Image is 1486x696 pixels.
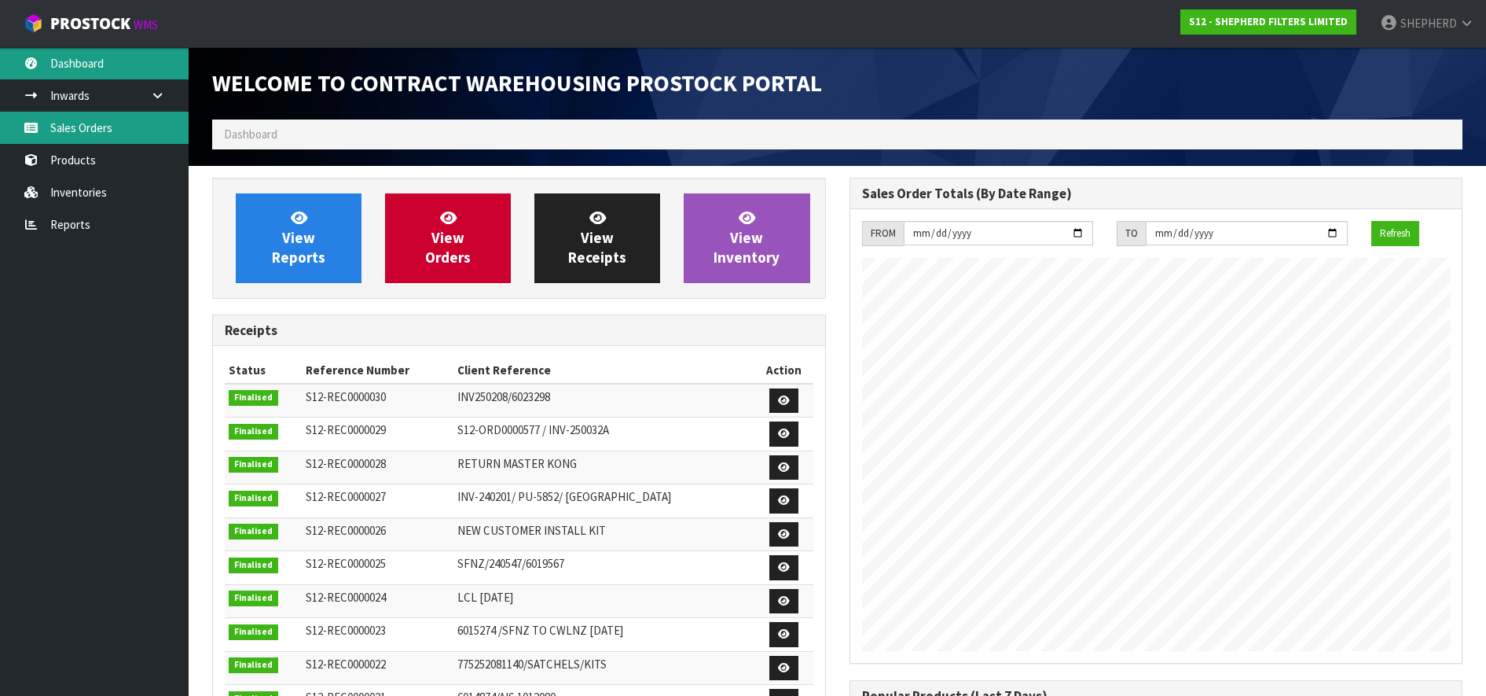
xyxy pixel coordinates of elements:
span: Finalised [229,558,278,573]
span: S12-REC0000029 [306,422,386,437]
a: ViewInventory [684,193,809,283]
th: Action [754,358,813,383]
span: Finalised [229,624,278,640]
span: View Inventory [714,208,780,267]
button: Refresh [1371,221,1419,246]
span: ProStock [50,13,130,34]
span: S12-REC0000023 [306,623,386,638]
span: SFNZ/240547/6019567 [457,556,564,571]
a: ViewReports [236,193,361,283]
strong: S12 - SHEPHERD FILTERS LIMITED [1189,15,1348,28]
span: View Reports [272,208,325,267]
th: Status [225,358,302,383]
img: cube-alt.png [24,13,43,33]
div: TO [1117,221,1146,246]
span: RETURN MASTER KONG [457,456,577,471]
span: Finalised [229,390,278,406]
span: S12-REC0000024 [306,590,386,605]
span: S12-REC0000027 [306,489,386,504]
span: S12-REC0000030 [306,389,386,404]
th: Reference Number [302,358,453,383]
span: View Receipts [568,208,626,267]
span: NEW CUSTOMER INSTALL KIT [457,523,606,538]
small: WMS [134,17,158,32]
span: S12-REC0000022 [306,657,386,672]
span: 775252081140/SATCHELS/KITS [457,657,607,672]
span: Finalised [229,424,278,440]
a: ViewOrders [385,193,511,283]
span: S12-REC0000026 [306,523,386,538]
span: S12-REC0000028 [306,456,386,471]
span: INV-240201/ PU-5852/ [GEOGRAPHIC_DATA] [457,489,671,504]
h3: Sales Order Totals (By Date Range) [862,186,1451,201]
span: Finalised [229,524,278,539]
a: ViewReceipts [534,193,660,283]
span: LCL [DATE] [457,590,513,605]
span: 6015274 /SFNZ TO CWLNZ [DATE] [457,623,623,638]
div: FROM [862,221,904,246]
span: Dashboard [224,127,277,142]
span: INV250208/6023298 [457,389,550,404]
span: Finalised [229,491,278,506]
span: Finalised [229,657,278,673]
span: Welcome to Contract Warehousing ProStock Portal [212,68,822,98]
span: View Orders [425,208,471,267]
th: Client Reference [453,358,754,383]
span: S12-REC0000025 [306,556,386,571]
span: S12-ORD0000577 / INV-250032A [457,422,609,437]
span: Finalised [229,457,278,473]
span: SHEPHERD [1400,16,1457,31]
span: Finalised [229,591,278,606]
h3: Receipts [225,323,813,338]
